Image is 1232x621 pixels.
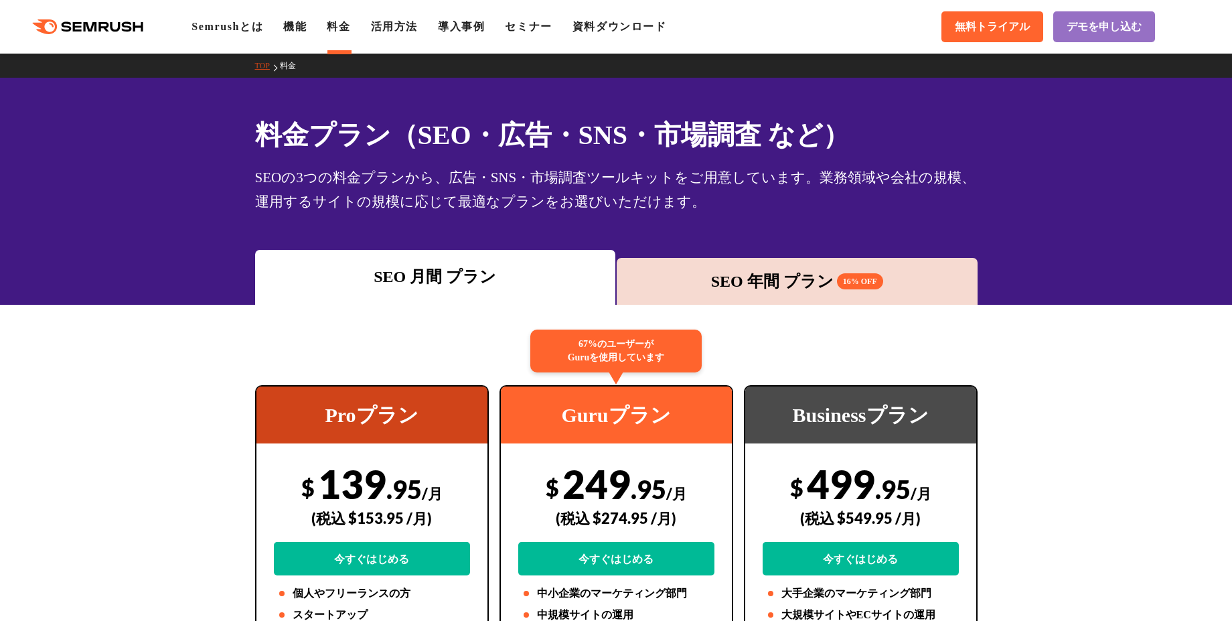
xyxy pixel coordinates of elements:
div: Businessプラン [745,387,976,443]
span: $ [301,474,315,501]
span: /月 [422,484,443,502]
div: (税込 $274.95 /月) [518,494,714,542]
a: 料金 [327,21,350,32]
h1: 料金プラン（SEO・広告・SNS・市場調査 など） [255,115,978,155]
a: 今すぐはじめる [763,542,959,575]
div: (税込 $153.95 /月) [274,494,470,542]
a: 料金 [280,61,306,70]
li: 個人やフリーランスの方 [274,585,470,602]
div: 249 [518,460,714,575]
div: 139 [274,460,470,575]
a: セミナー [505,21,552,32]
a: 資料ダウンロード [572,21,667,32]
a: 今すぐはじめる [518,542,714,575]
div: 499 [763,460,959,575]
span: $ [546,474,559,501]
div: SEOの3つの料金プランから、広告・SNS・市場調査ツールキットをご用意しています。業務領域や会社の規模、運用するサイトの規模に応じて最適なプランをお選びいただけます。 [255,165,978,214]
span: デモを申し込む [1067,20,1142,34]
a: TOP [255,61,280,70]
a: 導入事例 [438,21,485,32]
div: 67%のユーザーが Guruを使用しています [530,330,702,372]
span: .95 [386,474,422,504]
div: Proプラン [256,387,487,443]
span: /月 [666,484,687,502]
div: SEO 年間 プラン [623,269,971,293]
div: Guruプラン [501,387,732,443]
span: .95 [875,474,911,504]
span: 無料トライアル [955,20,1030,34]
span: /月 [911,484,931,502]
li: 中小企業のマーケティング部門 [518,585,714,602]
span: .95 [631,474,666,504]
a: 活用方法 [371,21,418,32]
span: $ [790,474,803,501]
div: (税込 $549.95 /月) [763,494,959,542]
a: 無料トライアル [941,11,1043,42]
span: 16% OFF [837,273,883,289]
a: Semrushとは [191,21,263,32]
li: 大手企業のマーケティング部門 [763,585,959,602]
div: SEO 月間 プラン [262,265,609,289]
a: デモを申し込む [1053,11,1155,42]
a: 機能 [283,21,307,32]
a: 今すぐはじめる [274,542,470,575]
